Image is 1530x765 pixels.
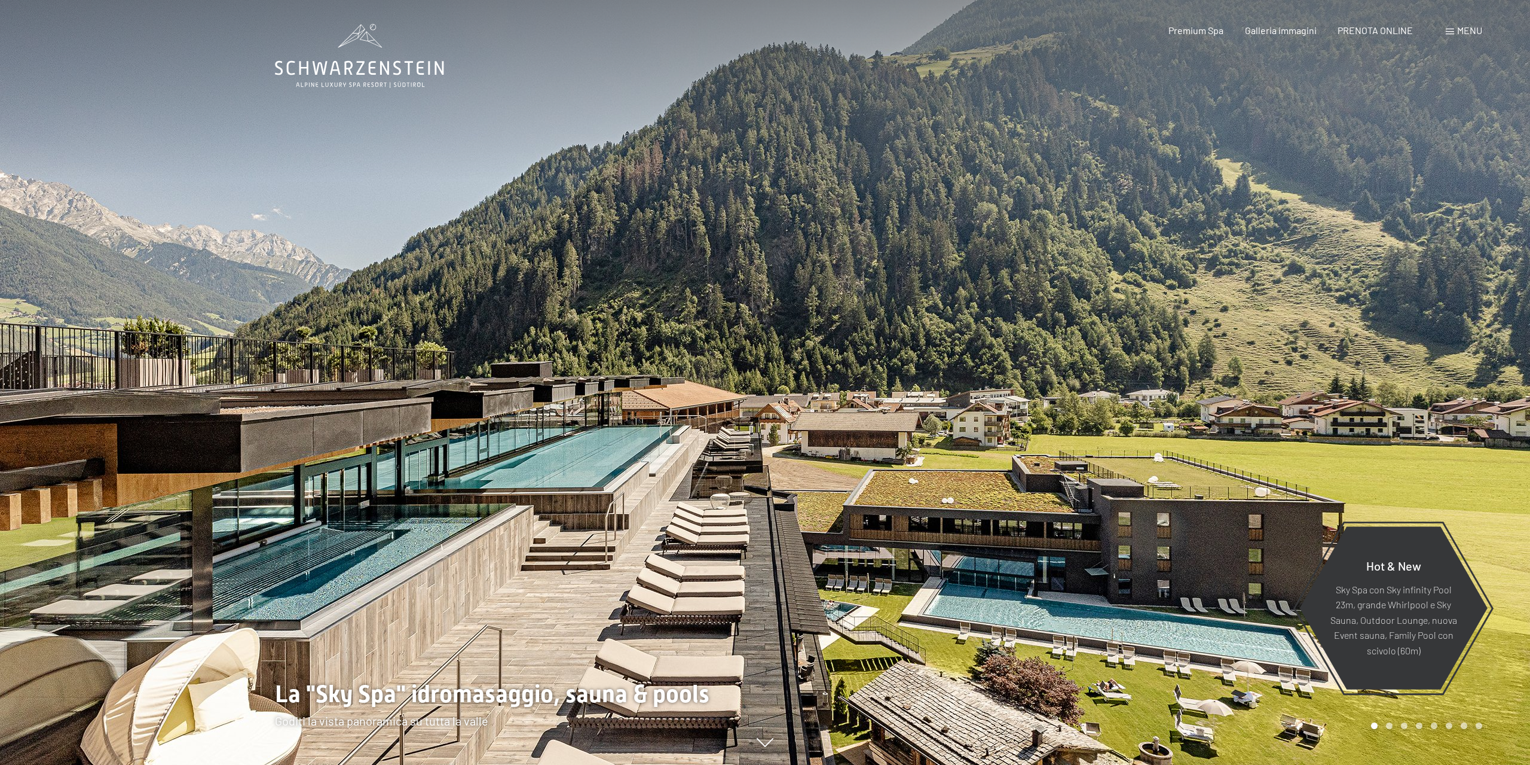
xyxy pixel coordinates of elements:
div: Carousel Page 3 [1401,723,1407,729]
span: Menu [1457,25,1482,36]
div: Carousel Page 4 [1416,723,1422,729]
div: Carousel Pagination [1367,723,1482,729]
div: Carousel Page 8 [1476,723,1482,729]
a: Galleria immagini [1245,25,1317,36]
a: Premium Spa [1168,25,1223,36]
span: Hot & New [1366,558,1421,572]
div: Carousel Page 2 [1386,723,1393,729]
a: PRENOTA ONLINE [1338,25,1413,36]
a: Hot & New Sky Spa con Sky infinity Pool 23m, grande Whirlpool e Sky Sauna, Outdoor Lounge, nuova ... [1299,526,1488,690]
div: Carousel Page 1 (Current Slide) [1371,723,1378,729]
p: Sky Spa con Sky infinity Pool 23m, grande Whirlpool e Sky Sauna, Outdoor Lounge, nuova Event saun... [1329,581,1458,658]
div: Carousel Page 5 [1431,723,1437,729]
div: Carousel Page 7 [1461,723,1467,729]
div: Carousel Page 6 [1446,723,1452,729]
